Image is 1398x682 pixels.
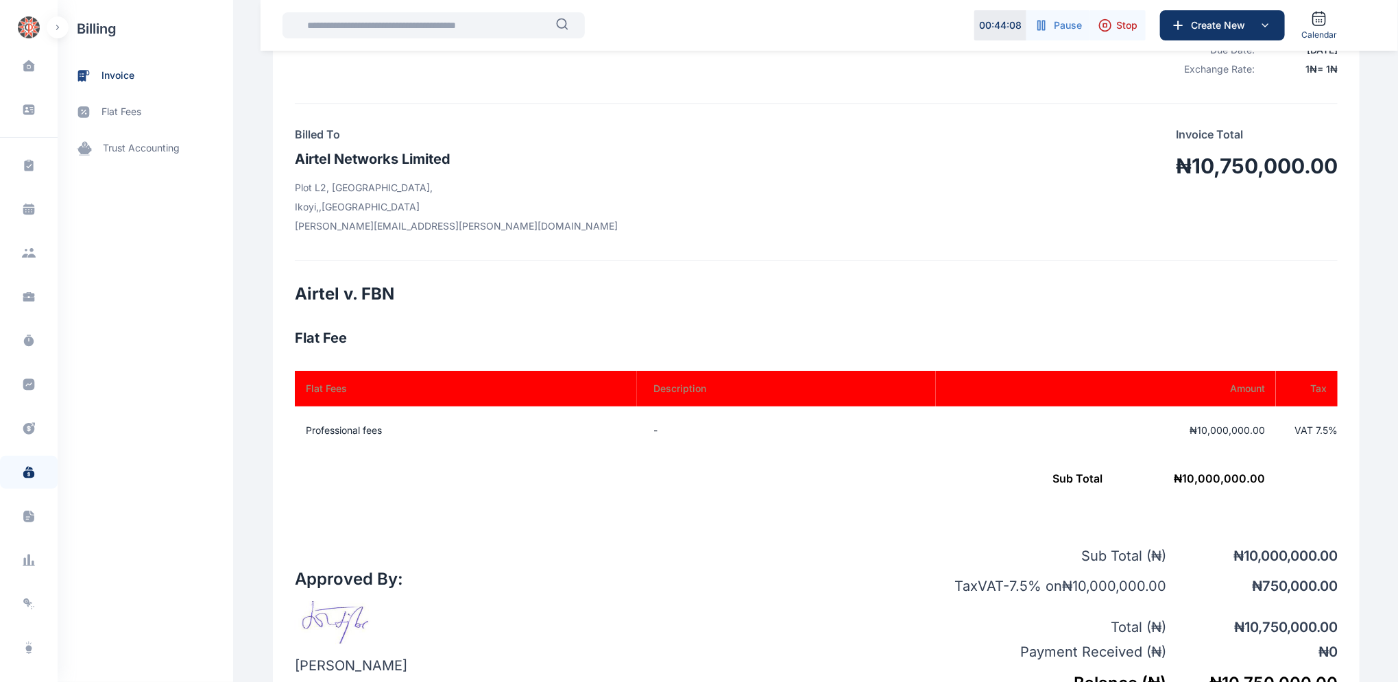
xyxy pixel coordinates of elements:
h2: Airtel v. FBN [295,283,1338,305]
td: ₦10,000,000.00 [936,406,1276,454]
button: Create New [1160,10,1285,40]
span: Pause [1054,19,1082,32]
span: Create New [1185,19,1257,32]
a: trust accounting [58,130,233,167]
td: Professional fees [295,406,637,454]
h2: Approved By: [295,568,407,590]
p: Plot L2, [GEOGRAPHIC_DATA], [295,181,618,195]
button: Stop [1090,10,1146,40]
a: flat fees [58,94,233,130]
h4: Billed To [295,126,618,143]
button: Pause [1026,10,1090,40]
span: flat fees [101,105,141,119]
div: Exchange Rate: [1166,62,1255,76]
th: Flat Fees [295,371,637,406]
td: VAT 7.5 % [1276,406,1338,454]
img: signature [295,601,383,645]
p: Tax VAT - 7.5 % on ₦ 10,000,000.00 [926,576,1166,596]
p: [PERSON_NAME] [295,656,407,675]
p: 00 : 44 : 08 [979,19,1022,32]
p: Total ( ₦ ) [926,618,1166,637]
span: trust accounting [103,141,180,156]
h1: ₦10,750,000.00 [1176,154,1338,178]
p: ₦ 10,000,000.00 [1166,546,1338,565]
th: Description [637,371,936,406]
td: ₦ 10,000,000.00 [295,454,1276,502]
div: 1 ₦ = 1 ₦ [1263,62,1338,76]
p: Ikoyi, , [GEOGRAPHIC_DATA] [295,200,618,214]
h3: Airtel Networks Limited [295,148,618,170]
a: Calendar [1296,5,1342,46]
span: Calendar [1301,29,1337,40]
p: Invoice Total [1176,126,1338,143]
p: Payment Received ( ₦ ) [926,642,1166,661]
p: ₦ 0 [1166,642,1338,661]
p: [PERSON_NAME][EMAIL_ADDRESS][PERSON_NAME][DOMAIN_NAME] [295,219,618,233]
h3: Flat Fee [295,327,1338,349]
span: invoice [101,69,134,83]
p: Sub Total ( ₦ ) [926,546,1166,565]
p: ₦ 10,750,000.00 [1166,618,1338,637]
th: Amount [936,371,1276,406]
span: Stop [1116,19,1137,32]
p: ₦ 750,000.00 [1166,576,1338,596]
span: Sub Total [1052,472,1102,485]
td: - [637,406,936,454]
a: invoice [58,58,233,94]
th: Tax [1276,371,1338,406]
